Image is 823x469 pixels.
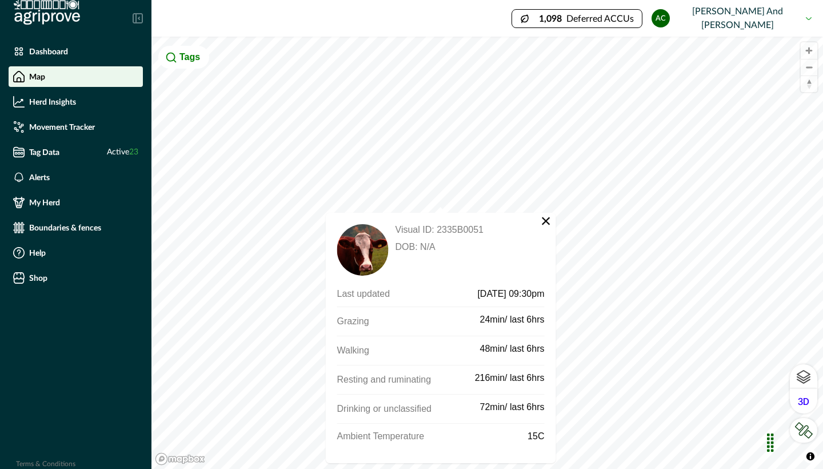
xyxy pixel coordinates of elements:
button: Reset bearing to north [801,75,817,92]
p: Dashboard [29,47,68,56]
a: Map [9,66,143,87]
span: Reset bearing to north [801,76,817,92]
span: Active [107,146,138,158]
a: Herd Insights [9,92,143,112]
a: Mapbox logo [155,452,205,466]
p: Shop [29,273,47,283]
button: Tags [158,46,209,69]
a: Movement Tracker [9,117,143,137]
p: Last updated [337,288,430,300]
a: My Herd [9,192,143,213]
button: Zoom out [801,59,817,75]
a: Terms & Conditions [16,460,75,467]
p: Map [29,72,45,81]
p: Visual ID: 2335B0051 [395,224,484,236]
p: Help [29,248,46,257]
p: 1,098 [539,14,562,23]
p: Boundaries & fences [29,223,101,232]
p: Movement Tracker [29,122,95,132]
p: Grazing [337,314,480,329]
p: 48min/ last 6hrs [480,343,545,355]
a: Shop [9,268,143,288]
p: Drinking or unclassified [337,402,480,416]
p: My Herd [29,198,60,207]
a: Alerts [9,167,143,188]
p: Tag Data [29,148,59,157]
p: 216min/ last 6hrs [475,372,545,384]
a: Boundaries & fences [9,217,143,238]
a: Help [9,243,143,263]
p: 15C [528,431,544,442]
canvas: Map [151,37,823,469]
img: default_cow.png [337,224,389,276]
p: [DATE] 09:30pm [430,288,544,300]
span: 23 [129,148,138,156]
a: Tag DataActive23 [9,142,143,162]
p: 24min/ last 6hrs [480,314,545,325]
a: Dashboard [9,41,143,62]
div: Drag [761,426,780,460]
button: Close popup [541,215,552,226]
p: DOB: N/A [395,241,484,253]
button: Zoom in [801,42,817,59]
p: 72min/ last 6hrs [480,402,545,413]
p: Herd Insights [29,97,76,106]
p: Alerts [29,173,50,182]
iframe: Chat Widget [766,414,823,469]
p: Resting and ruminating [337,372,475,387]
p: Deferred ACCUs [566,14,634,23]
p: Ambient Temperature [337,431,528,442]
p: Walking [337,343,480,358]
